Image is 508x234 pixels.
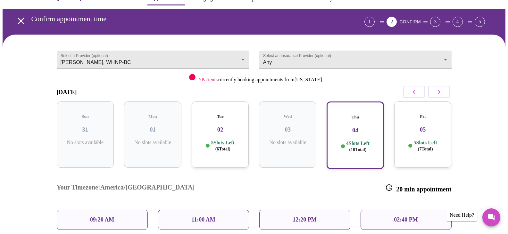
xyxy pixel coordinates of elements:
[399,126,446,133] h3: 05
[385,184,451,193] h3: 20 min appointment
[62,114,109,119] h5: Sun
[364,17,375,27] div: 1
[264,140,311,145] p: No slots available
[346,140,370,153] p: 4 Slots Left
[57,51,249,69] div: [PERSON_NAME], WHNP-BC
[197,126,244,133] h3: 02
[413,140,437,152] p: 5 Slots Left
[129,126,176,133] h3: 01
[259,51,452,69] div: Any
[399,114,446,119] h5: Fri
[199,77,322,83] p: currently booking appointments from [US_STATE]
[482,208,500,226] button: Messages
[31,15,329,23] h3: Confirm appointment time
[332,127,378,134] h3: 04
[446,209,477,221] div: Need Help?
[430,17,440,27] div: 3
[129,114,176,119] h5: Mon
[199,77,218,82] span: 5 Patients
[418,147,433,151] span: ( 7 Total)
[215,147,230,151] span: ( 6 Total)
[191,216,215,223] p: 11:00 AM
[211,140,234,152] p: 5 Slots Left
[57,184,195,193] h3: Your Timezone: America/[GEOGRAPHIC_DATA]
[264,126,311,133] h3: 03
[12,12,30,30] button: open drawer
[62,140,109,145] p: No slots available
[62,126,109,133] h3: 31
[475,17,485,27] div: 5
[264,114,311,119] h5: Wed
[349,147,366,152] span: ( 10 Total)
[293,216,316,223] p: 12:20 PM
[453,17,463,27] div: 4
[394,216,418,223] p: 02:40 PM
[399,19,421,24] span: CONFIRM
[57,89,77,96] h3: [DATE]
[197,114,244,119] h5: Tue
[129,140,176,145] p: No slots available
[332,115,378,120] h5: Thu
[387,17,397,27] div: 2
[90,216,114,223] p: 09:20 AM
